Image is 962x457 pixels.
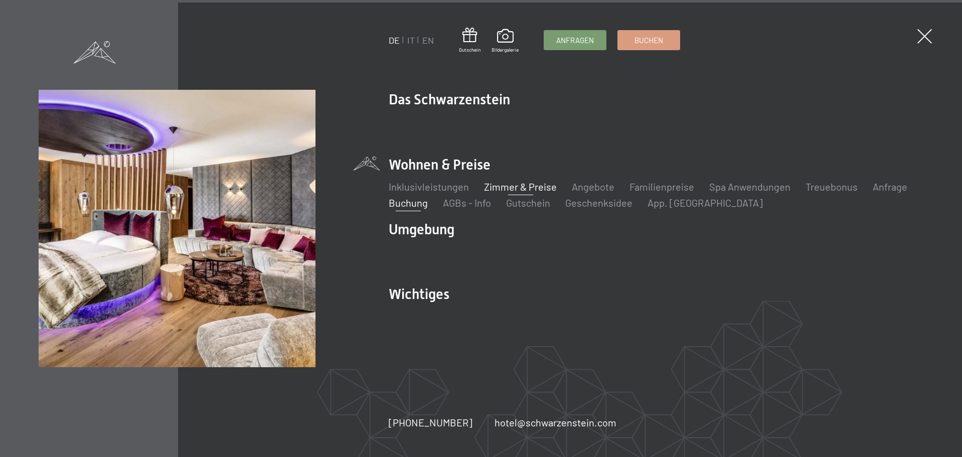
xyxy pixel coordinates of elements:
a: Geschenksidee [565,197,632,209]
span: Bildergalerie [492,46,519,53]
a: IT [407,35,415,46]
a: EN [422,35,434,46]
span: Gutschein [459,46,480,53]
span: Buchen [634,35,663,46]
a: DE [389,35,400,46]
a: hotel@schwarzenstein.com [495,415,616,429]
a: App. [GEOGRAPHIC_DATA] [648,197,763,209]
a: Spa Anwendungen [709,181,790,193]
a: Gutschein [506,197,550,209]
a: Gutschein [459,28,480,53]
a: Familienpreise [629,181,694,193]
span: [PHONE_NUMBER] [389,416,472,428]
span: Anfragen [556,35,594,46]
a: Zimmer & Preise [484,181,557,193]
a: AGBs - Info [443,197,491,209]
a: Inklusivleistungen [389,181,469,193]
a: Treuebonus [806,181,858,193]
a: Anfrage [873,181,907,193]
a: Anfragen [544,31,606,50]
a: Bildergalerie [492,29,519,53]
a: Buchen [618,31,680,50]
a: [PHONE_NUMBER] [389,415,472,429]
a: Buchung [389,197,428,209]
a: Angebote [572,181,614,193]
